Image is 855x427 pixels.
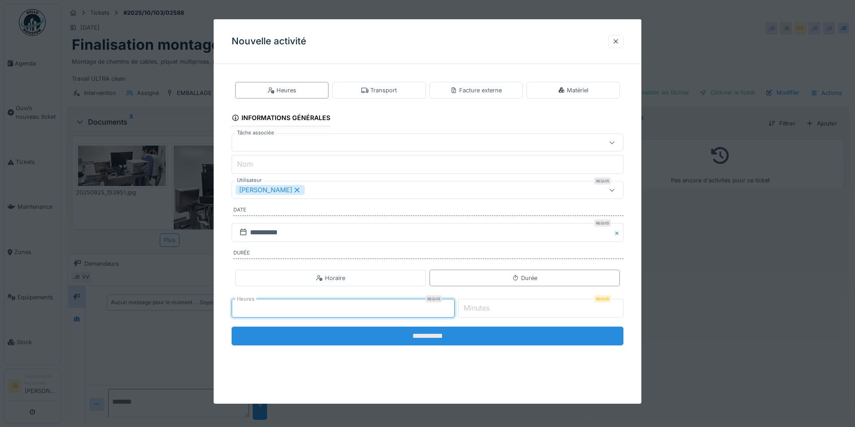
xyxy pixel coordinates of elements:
[594,220,611,227] div: Requis
[450,86,502,95] div: Facture externe
[512,274,537,282] div: Durée
[233,206,623,216] label: Date
[235,295,256,303] label: Heures
[235,177,263,184] label: Utilisateur
[316,274,345,282] div: Horaire
[558,86,588,95] div: Matériel
[235,159,255,169] label: Nom
[614,223,623,242] button: Close
[233,249,623,259] label: Durée
[235,129,276,137] label: Tâche associée
[236,185,305,195] div: [PERSON_NAME]
[594,295,611,302] div: Requis
[232,36,306,47] h3: Nouvelle activité
[594,177,611,185] div: Requis
[462,302,491,313] label: Minutes
[425,295,442,302] div: Requis
[232,111,330,126] div: Informations générales
[361,86,397,95] div: Transport
[267,86,296,95] div: Heures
